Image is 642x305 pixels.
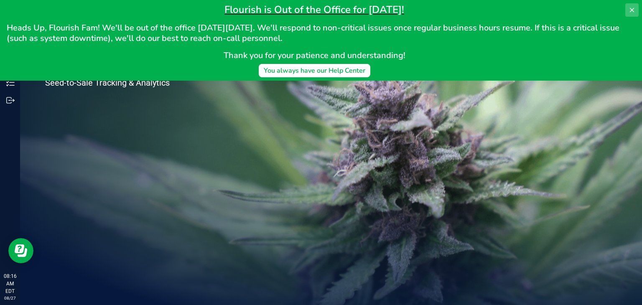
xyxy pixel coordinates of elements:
span: Flourish is Out of the Office for [DATE]! [224,3,404,16]
p: 08:16 AM EDT [4,272,16,295]
span: Heads Up, Flourish Fam! We'll be out of the office [DATE][DATE]. We'll respond to non-critical is... [7,22,622,44]
span: Thank you for your patience and understanding! [224,50,405,61]
div: You always have our Help Center [264,66,365,76]
p: Seed-to-Sale Tracking & Analytics [45,79,204,87]
iframe: Resource center [8,238,33,263]
p: 08/27 [4,295,16,301]
inline-svg: Outbound [6,96,15,104]
inline-svg: Inventory [6,78,15,86]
